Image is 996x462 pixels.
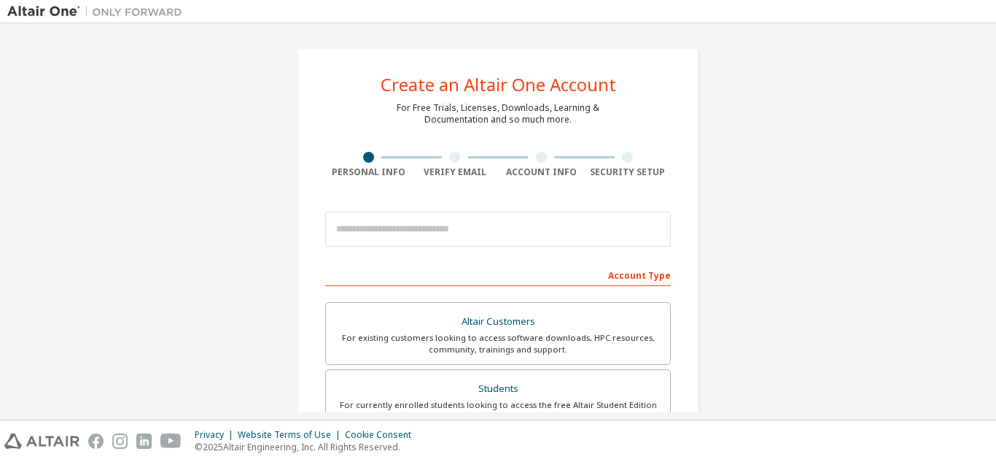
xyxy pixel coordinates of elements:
[112,434,128,449] img: instagram.svg
[335,399,661,423] div: For currently enrolled students looking to access the free Altair Student Edition bundle and all ...
[325,166,412,178] div: Personal Info
[238,429,345,441] div: Website Terms of Use
[335,379,661,399] div: Students
[160,434,182,449] img: youtube.svg
[585,166,672,178] div: Security Setup
[195,429,238,441] div: Privacy
[397,102,599,126] div: For Free Trials, Licenses, Downloads, Learning & Documentation and so much more.
[335,312,661,332] div: Altair Customers
[381,76,616,93] div: Create an Altair One Account
[498,166,585,178] div: Account Info
[335,332,661,355] div: For existing customers looking to access software downloads, HPC resources, community, trainings ...
[412,166,499,178] div: Verify Email
[136,434,152,449] img: linkedin.svg
[4,434,79,449] img: altair_logo.svg
[195,441,420,453] p: © 2025 Altair Engineering, Inc. All Rights Reserved.
[7,4,190,19] img: Altair One
[88,434,104,449] img: facebook.svg
[325,263,671,286] div: Account Type
[345,429,420,441] div: Cookie Consent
